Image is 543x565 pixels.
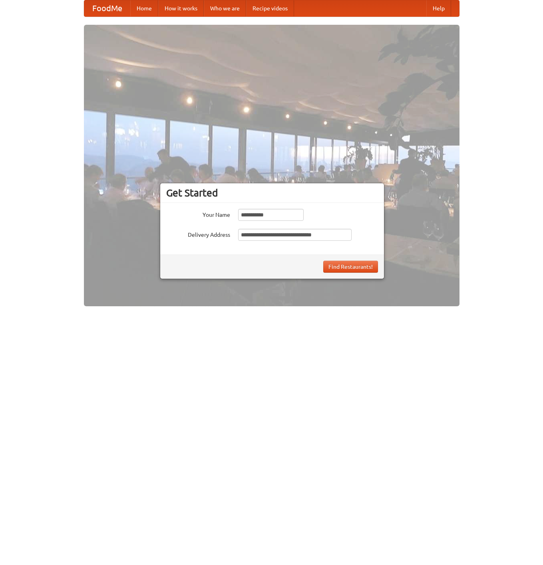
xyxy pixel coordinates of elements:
a: Help [426,0,451,16]
label: Your Name [166,209,230,219]
a: Recipe videos [246,0,294,16]
button: Find Restaurants! [323,261,378,273]
a: Home [130,0,158,16]
a: How it works [158,0,204,16]
label: Delivery Address [166,229,230,239]
h3: Get Started [166,187,378,199]
a: Who we are [204,0,246,16]
a: FoodMe [84,0,130,16]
